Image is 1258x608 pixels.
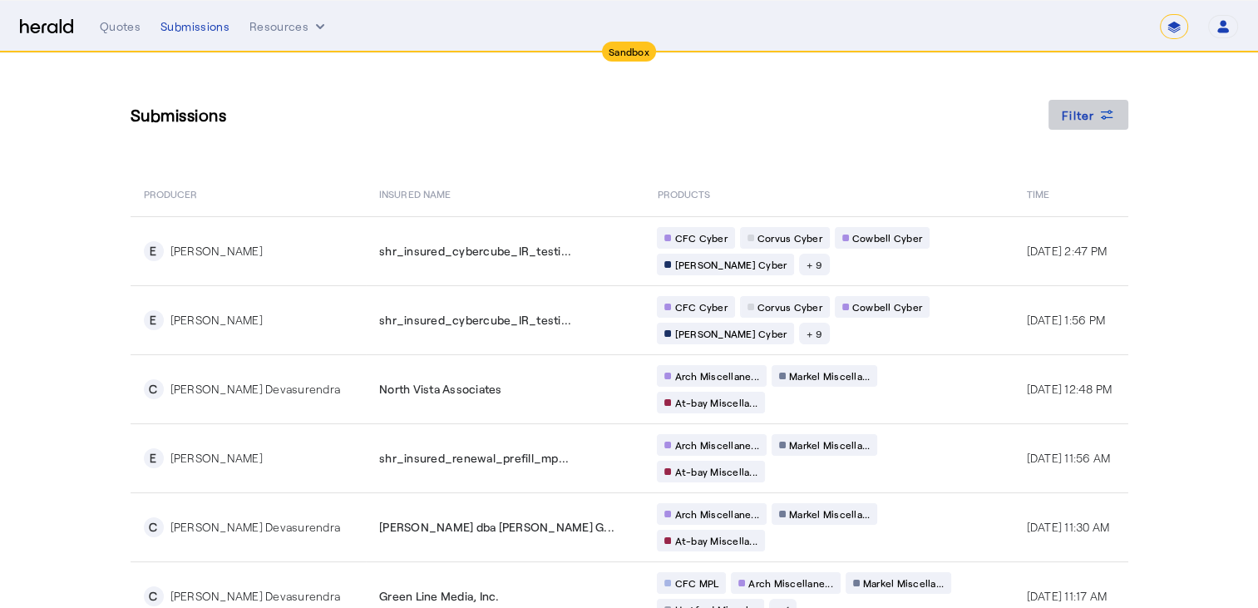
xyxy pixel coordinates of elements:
div: C [144,379,164,399]
span: [PERSON_NAME] Cyber [674,258,787,271]
span: [DATE] 11:17 AM [1027,589,1108,603]
span: + 9 [807,327,822,340]
h3: Submissions [131,103,227,126]
span: At-bay Miscella... [674,396,757,409]
span: Insured Name [379,185,451,201]
span: CFC Cyber [674,231,727,245]
span: + 9 [807,258,822,271]
span: [DATE] 11:56 AM [1027,451,1111,465]
span: Cowbell Cyber [852,231,922,245]
span: shr_insured_cybercube_IR_testi... [379,243,571,260]
div: Quotes [100,18,141,35]
span: PRODUCER [144,185,198,201]
span: Markel Miscella... [863,576,945,590]
div: [PERSON_NAME] Devasurendra [170,519,341,536]
span: CFC Cyber [674,300,727,314]
div: C [144,517,164,537]
span: Arch Miscellane... [748,576,833,590]
div: Sandbox [602,42,656,62]
span: shr_insured_renewal_prefill_mp... [379,450,569,467]
span: Arch Miscellane... [674,507,759,521]
div: [PERSON_NAME] [170,450,263,467]
span: [DATE] 12:48 PM [1027,382,1112,396]
div: Submissions [160,18,229,35]
span: PRODUCTS [657,185,710,201]
div: [PERSON_NAME] [170,312,263,329]
img: Herald Logo [20,19,73,35]
span: Filter [1062,106,1095,124]
button: Filter [1048,100,1128,130]
div: E [144,310,164,330]
span: Green Line Media, Inc. [379,588,500,605]
div: E [144,241,164,261]
span: Corvus Cyber [757,231,822,245]
div: [PERSON_NAME] [170,243,263,260]
span: Markel Miscella... [789,369,871,383]
span: Markel Miscella... [789,507,871,521]
span: At-bay Miscella... [674,534,757,547]
button: Resources dropdown menu [249,18,328,35]
span: CFC MPL [674,576,718,590]
span: Arch Miscellane... [674,438,759,452]
span: [DATE] 1:56 PM [1027,313,1106,327]
span: North Vista Associates [379,381,502,398]
div: C [144,586,164,606]
span: Time [1027,185,1049,201]
span: Markel Miscella... [789,438,871,452]
span: Arch Miscellane... [674,369,759,383]
span: Corvus Cyber [757,300,822,314]
span: At-bay Miscella... [674,465,757,478]
span: shr_insured_cybercube_IR_testi... [379,312,571,329]
div: [PERSON_NAME] Devasurendra [170,381,341,398]
span: Cowbell Cyber [852,300,922,314]
span: [PERSON_NAME] dba [PERSON_NAME] G... [379,519,614,536]
span: [DATE] 2:47 PM [1027,244,1108,258]
span: [DATE] 11:30 AM [1027,520,1110,534]
div: [PERSON_NAME] Devasurendra [170,588,341,605]
div: E [144,448,164,468]
span: [PERSON_NAME] Cyber [674,327,787,340]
